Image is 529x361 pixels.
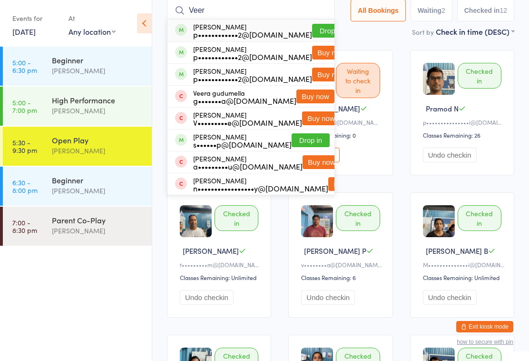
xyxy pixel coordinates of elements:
div: p••••••••••••2@[DOMAIN_NAME] [193,53,312,60]
button: Undo checkin [423,290,477,305]
div: [PERSON_NAME] [193,133,292,148]
div: Checked in [458,63,501,89]
button: Buy now [302,111,340,125]
span: Pramod N [426,103,459,113]
div: M••••••••••••••i@[DOMAIN_NAME] [423,261,504,269]
div: 12 [500,7,507,14]
span: [PERSON_NAME] B [426,246,488,256]
span: [PERSON_NAME] [183,246,239,256]
button: how to secure with pin [457,339,513,345]
div: [PERSON_NAME] [193,67,312,82]
a: [DATE] [12,26,36,37]
button: Drop in [292,133,330,147]
div: [PERSON_NAME] [193,23,312,38]
div: Parent Co-Play [52,215,144,225]
img: image1686874772.png [301,205,333,237]
button: Buy now [328,177,366,191]
button: Drop in [312,24,350,38]
div: [PERSON_NAME] [193,45,312,60]
div: p••••••••••••2@[DOMAIN_NAME] [193,75,312,82]
time: 5:00 - 7:00 pm [12,99,37,114]
div: [PERSON_NAME] [52,185,144,196]
div: [PERSON_NAME] [193,177,328,192]
div: s••••••p@[DOMAIN_NAME] [193,140,292,148]
div: [PERSON_NAME] [193,111,302,126]
div: p••••••••••••2@[DOMAIN_NAME] [193,30,312,38]
div: n•••••••••••••••••y@[DOMAIN_NAME] [193,184,328,192]
button: Buy now [312,68,350,81]
div: Events for [12,10,59,26]
button: Exit kiosk mode [456,321,513,332]
div: Beginner [52,175,144,185]
a: 5:00 -7:00 pmHigh Performance[PERSON_NAME] [3,87,152,126]
time: 7:00 - 8:30 pm [12,219,37,234]
div: p•••••••••••••••i@[DOMAIN_NAME] [423,118,504,126]
div: Check in time (DESC) [436,26,514,37]
div: Waiting to check in [336,63,380,98]
div: Classes Remaining: 0 [301,131,382,139]
div: [PERSON_NAME] [52,105,144,116]
div: 2 [441,7,445,14]
div: Checked in [458,205,501,231]
div: v••••••••a@[DOMAIN_NAME] [301,261,382,269]
div: Checked in [215,205,258,231]
div: V•••••••••e@[DOMAIN_NAME] [193,119,302,126]
img: image1757545603.png [423,205,455,237]
a: 7:00 -8:30 pmParent Co-Play[PERSON_NAME] [3,207,152,246]
div: [PERSON_NAME] [193,155,303,170]
a: 6:30 -8:00 pmBeginner[PERSON_NAME] [3,167,152,206]
img: image1698364452.png [423,63,455,95]
div: g•••••••a@[DOMAIN_NAME] [193,97,296,104]
a: 5:30 -9:30 pmOpen Play[PERSON_NAME] [3,127,152,166]
button: Undo checkin [301,290,355,305]
time: 5:30 - 9:30 pm [12,139,37,154]
div: High Performance [52,95,144,105]
time: 6:30 - 8:00 pm [12,179,38,194]
div: [PERSON_NAME] [52,145,144,156]
img: image1688164043.png [180,205,212,237]
div: Veera gudumella [193,89,296,104]
div: a•••••••••u@[DOMAIN_NAME] [193,162,303,170]
time: 5:00 - 6:30 pm [12,59,37,74]
div: Checked in [336,205,380,231]
span: [PERSON_NAME] P [304,246,366,256]
button: Buy now [312,46,350,60]
div: [PERSON_NAME] [52,65,144,76]
button: Buy now [296,90,334,103]
button: Buy now [303,155,341,169]
div: Classes Remaining: 26 [423,131,504,139]
a: 5:00 -6:30 pmBeginner[PERSON_NAME] [3,47,152,86]
div: Open Play [52,135,144,145]
div: [PERSON_NAME] [52,225,144,236]
div: t•••••••••m@[DOMAIN_NAME] [180,261,261,269]
div: Any location [69,26,116,37]
div: At [69,10,116,26]
div: Classes Remaining: 6 [301,273,382,281]
div: j•••••••••8@[DOMAIN_NAME] [301,118,382,126]
div: Beginner [52,55,144,65]
label: Sort by [412,27,434,37]
button: Undo checkin [423,148,477,162]
button: Undo checkin [180,290,234,305]
div: Classes Remaining: Unlimited [423,273,504,281]
div: Classes Remaining: Unlimited [180,273,261,281]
